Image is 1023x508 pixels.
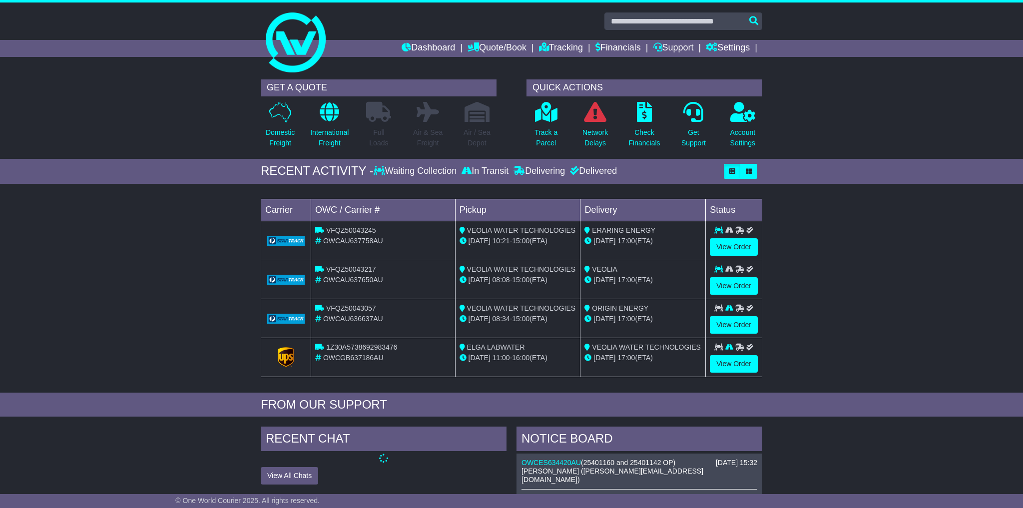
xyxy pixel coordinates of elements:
[730,127,756,148] p: Account Settings
[467,343,525,351] span: ELGA LABWATER
[175,497,320,505] span: © One World Courier 2025. All rights reserved.
[460,353,576,363] div: - (ETA)
[539,40,583,57] a: Tracking
[493,354,510,362] span: 11:00
[584,236,701,246] div: (ETA)
[521,459,581,467] a: OWCES634420AU
[593,354,615,362] span: [DATE]
[460,236,576,246] div: - (ETA)
[584,314,701,324] div: (ETA)
[716,459,757,467] div: [DATE] 15:32
[521,459,757,467] div: ( )
[534,101,558,154] a: Track aParcel
[459,166,511,177] div: In Transit
[402,40,455,57] a: Dashboard
[592,226,655,234] span: ERARING ENERGY
[583,459,673,467] span: 25401160 and 25401142 OP
[261,79,497,96] div: GET A QUOTE
[511,166,567,177] div: Delivering
[617,354,635,362] span: 17:00
[710,238,758,256] a: View Order
[592,304,648,312] span: ORIGIN ENERGY
[469,315,491,323] span: [DATE]
[469,276,491,284] span: [DATE]
[326,343,397,351] span: 1Z30A5738692983476
[261,398,762,412] div: FROM OUR SUPPORT
[628,101,661,154] a: CheckFinancials
[468,40,526,57] a: Quote/Book
[493,237,510,245] span: 10:21
[582,127,608,148] p: Network Delays
[681,101,706,154] a: GetSupport
[267,314,305,324] img: GetCarrierServiceLogo
[266,127,295,148] p: Domestic Freight
[617,237,635,245] span: 17:00
[323,237,383,245] span: OWCAU637758AU
[706,40,750,57] a: Settings
[493,276,510,284] span: 08:08
[311,199,456,221] td: OWC / Carrier #
[278,347,295,367] img: GetCarrierServiceLogo
[595,40,641,57] a: Financials
[592,343,701,351] span: VEOLIA WATER TECHNOLOGIES
[467,265,576,273] span: VEOLIA WATER TECHNOLOGIES
[265,101,295,154] a: DomesticFreight
[267,236,305,246] img: GetCarrierServiceLogo
[267,275,305,285] img: GetCarrierServiceLogo
[710,277,758,295] a: View Order
[326,226,376,234] span: VFQZ50043245
[512,237,529,245] span: 15:00
[512,354,529,362] span: 16:00
[593,315,615,323] span: [DATE]
[467,226,576,234] span: VEOLIA WATER TECHNOLOGIES
[584,353,701,363] div: (ETA)
[617,276,635,284] span: 17:00
[592,265,617,273] span: VEOLIA
[455,199,580,221] td: Pickup
[326,265,376,273] span: VFQZ50043217
[593,276,615,284] span: [DATE]
[534,127,557,148] p: Track a Parcel
[653,40,694,57] a: Support
[464,127,491,148] p: Air / Sea Depot
[467,304,576,312] span: VEOLIA WATER TECHNOLOGIES
[460,275,576,285] div: - (ETA)
[593,237,615,245] span: [DATE]
[326,304,376,312] span: VFQZ50043057
[261,164,374,178] div: RECENT ACTIVITY -
[374,166,459,177] div: Waiting Collection
[526,79,762,96] div: QUICK ACTIONS
[413,127,443,148] p: Air & Sea Freight
[567,166,617,177] div: Delivered
[323,276,383,284] span: OWCAU637650AU
[366,127,391,148] p: Full Loads
[582,101,608,154] a: NetworkDelays
[516,427,762,454] div: NOTICE BOARD
[617,315,635,323] span: 17:00
[710,355,758,373] a: View Order
[469,237,491,245] span: [DATE]
[261,467,318,485] button: View All Chats
[629,127,660,148] p: Check Financials
[261,427,507,454] div: RECENT CHAT
[710,316,758,334] a: View Order
[460,314,576,324] div: - (ETA)
[512,276,529,284] span: 15:00
[512,315,529,323] span: 15:00
[580,199,706,221] td: Delivery
[521,467,703,484] span: [PERSON_NAME] ([PERSON_NAME][EMAIL_ADDRESS][DOMAIN_NAME])
[323,354,384,362] span: OWCGB637186AU
[323,315,383,323] span: OWCAU636637AU
[706,199,762,221] td: Status
[730,101,756,154] a: AccountSettings
[310,101,349,154] a: InternationalFreight
[261,199,311,221] td: Carrier
[493,315,510,323] span: 08:34
[310,127,349,148] p: International Freight
[584,275,701,285] div: (ETA)
[469,354,491,362] span: [DATE]
[681,127,706,148] p: Get Support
